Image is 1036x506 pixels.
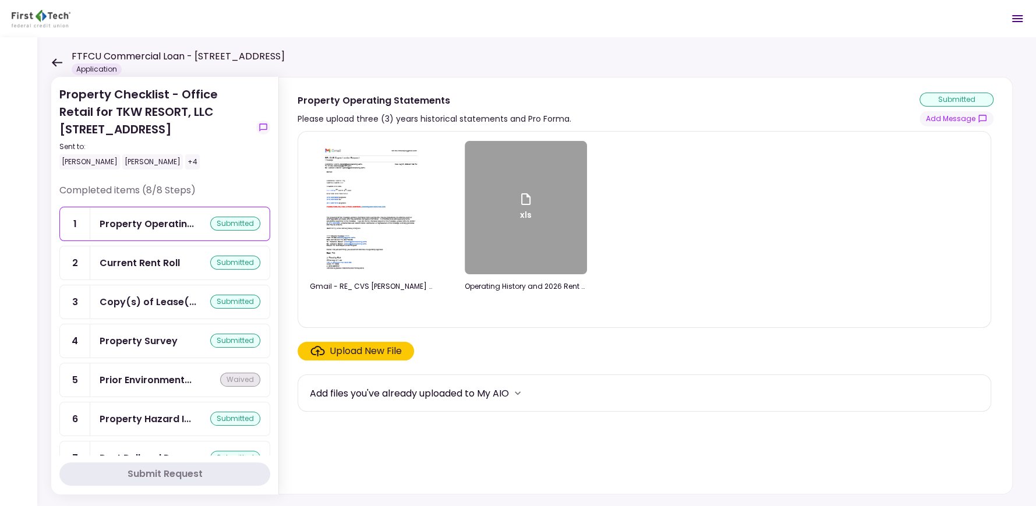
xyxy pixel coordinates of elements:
div: Property Operating Statements [100,217,194,231]
a: 2Current Rent Rollsubmitted [59,246,270,280]
div: Prior Environmental Phase I and/or Phase II [100,373,192,387]
div: Submit Request [128,467,203,481]
div: Completed items (8/8 Steps) [59,183,270,207]
div: submitted [210,451,260,465]
div: submitted [210,412,260,426]
button: Open menu [1003,5,1031,33]
span: Click here to upload the required document [298,342,414,360]
div: Copy(s) of Lease(s) and Amendment(s) [100,295,196,309]
div: xls [519,192,533,224]
div: Rent Roll and Past Due Affidavit [100,451,188,465]
div: Sent to: [59,141,252,152]
div: Add files you've already uploaded to My AIO [310,386,509,401]
div: waived [220,373,260,387]
div: Property Hazard Insurance Policy and Liability Insurance Policy [100,412,191,426]
div: [PERSON_NAME] [59,154,120,169]
div: 4 [60,324,90,358]
div: Property Operating StatementsPlease upload three (3) years historical statements and Pro Forma.su... [278,77,1013,494]
div: 7 [60,441,90,475]
div: submitted [210,334,260,348]
a: 6Property Hazard Insurance Policy and Liability Insurance Policysubmitted [59,402,270,436]
a: 3Copy(s) of Lease(s) and Amendment(s)submitted [59,285,270,319]
h1: FTFCU Commercial Loan - [STREET_ADDRESS] [72,49,285,63]
div: Property Survey [100,334,178,348]
div: Application [72,63,122,75]
a: 4Property Surveysubmitted [59,324,270,358]
div: Operating History and 2026 Rent Collected Cayce.xlsx [465,281,587,292]
div: Property Checklist - Office Retail for TKW RESORT, LLC [STREET_ADDRESS] [59,86,252,169]
div: 5 [60,363,90,397]
div: Please upload three (3) years historical statements and Pro Forma. [298,112,571,126]
div: 2 [60,246,90,279]
img: Partner icon [12,10,70,27]
button: show-messages [920,111,993,126]
a: 1Property Operating Statementssubmitted [59,207,270,241]
div: Current Rent Roll [100,256,180,270]
div: +4 [185,154,200,169]
div: 1 [60,207,90,240]
div: submitted [210,295,260,309]
div: 3 [60,285,90,319]
a: 7Rent Roll and Past Due Affidavitsubmitted [59,441,270,475]
div: [PERSON_NAME] [122,154,183,169]
button: Submit Request [59,462,270,486]
div: submitted [210,217,260,231]
div: Upload New File [330,344,402,358]
div: Property Operating Statements [298,93,571,108]
a: 5Prior Environmental Phase I and/or Phase IIwaived [59,363,270,397]
div: 6 [60,402,90,436]
button: show-messages [256,121,270,135]
button: more [509,384,526,402]
div: Gmail - RE_ CVS Cayce Lender Request.pdf [310,281,432,292]
div: submitted [210,256,260,270]
div: submitted [920,93,993,107]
